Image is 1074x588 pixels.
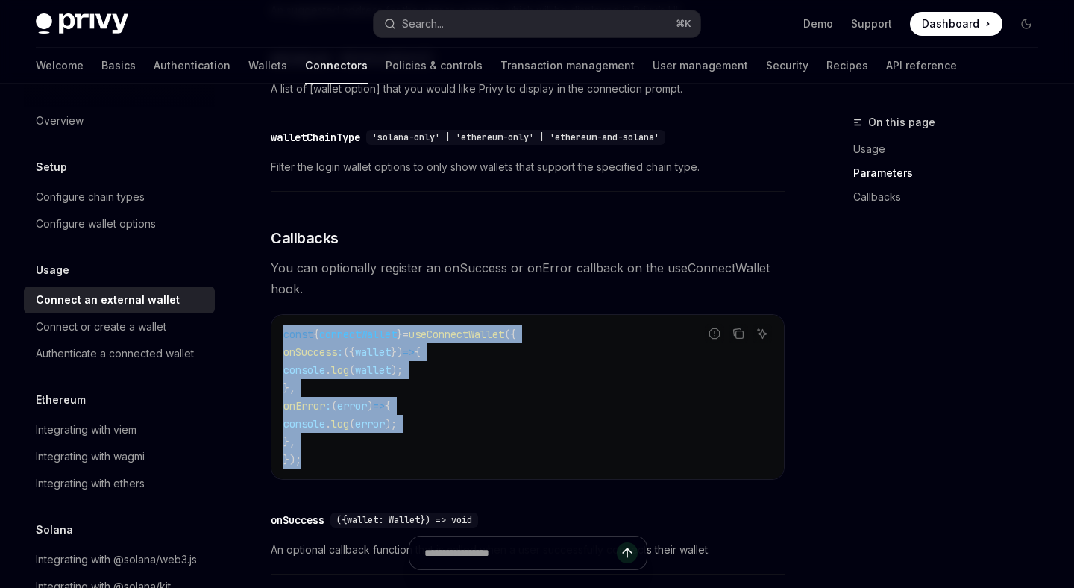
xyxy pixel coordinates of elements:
h5: Ethereum [36,391,86,409]
span: { [313,328,319,341]
span: }, [283,435,295,448]
span: ); [385,417,397,431]
div: Integrating with wagmi [36,448,145,466]
span: error [337,399,367,413]
span: ); [391,363,403,377]
span: wallet [355,363,391,377]
div: Connect or create a wallet [36,318,166,336]
span: . [325,363,331,377]
a: Recipes [826,48,868,84]
a: Authentication [154,48,230,84]
span: You can optionally register an onSuccess or onError callback on the useConnectWallet hook. [271,257,785,299]
span: ⌘ K [676,18,691,30]
a: Transaction management [500,48,635,84]
span: const [283,328,313,341]
a: Connectors [305,48,368,84]
span: Callbacks [271,228,339,248]
a: Policies & controls [386,48,483,84]
span: => [403,345,415,359]
h5: Usage [36,261,69,279]
a: Connect or create a wallet [24,313,215,340]
span: Dashboard [922,16,979,31]
h5: Solana [36,521,73,539]
a: Usage [853,137,1050,161]
div: Search... [402,15,444,33]
button: Open search [374,10,700,37]
span: ({wallet: Wallet}) => void [336,514,472,526]
button: Ask AI [753,324,772,343]
span: ({ [343,345,355,359]
a: Configure chain types [24,184,215,210]
a: Integrating with wagmi [24,443,215,470]
img: dark logo [36,13,128,34]
span: : [325,399,331,413]
div: Configure wallet options [36,215,156,233]
a: Parameters [853,161,1050,185]
input: Ask a question... [424,537,617,569]
span: }) [391,345,403,359]
div: Integrating with viem [36,421,136,439]
a: Basics [101,48,136,84]
span: log [331,363,349,377]
a: Integrating with @solana/web3.js [24,546,215,573]
span: On this page [868,113,935,131]
a: Integrating with viem [24,416,215,443]
button: Toggle dark mode [1014,12,1038,36]
a: Demo [803,16,833,31]
button: Report incorrect code [705,324,724,343]
div: Integrating with ethers [36,475,145,492]
div: walletChainType [271,130,360,145]
div: onSuccess [271,513,324,528]
span: = [403,328,409,341]
div: Authenticate a connected wallet [36,345,194,363]
a: Callbacks [853,185,1050,209]
a: Connect an external wallet [24,287,215,313]
span: console [283,363,325,377]
span: Filter the login wallet options to only show wallets that support the specified chain type. [271,158,785,176]
div: Connect an external wallet [36,291,180,309]
span: useConnectWallet [409,328,504,341]
span: A list of [wallet option] that you would like Privy to display in the connection prompt. [271,80,785,98]
a: Dashboard [910,12,1002,36]
button: Send message [617,542,638,563]
h5: Setup [36,158,67,176]
a: Wallets [248,48,287,84]
span: { [385,399,391,413]
span: ) [367,399,373,413]
a: Support [851,16,892,31]
div: Integrating with @solana/web3.js [36,551,197,569]
span: wallet [355,345,391,359]
button: Copy the contents from the code block [729,324,748,343]
span: ( [349,363,355,377]
span: }); [283,453,301,466]
div: Configure chain types [36,188,145,206]
span: ( [331,399,337,413]
a: Security [766,48,808,84]
a: Configure wallet options [24,210,215,237]
span: } [397,328,403,341]
a: Authenticate a connected wallet [24,340,215,367]
span: ( [349,417,355,431]
span: console [283,417,325,431]
span: { [415,345,421,359]
span: onError [283,399,325,413]
a: Overview [24,107,215,134]
span: . [325,417,331,431]
span: 'solana-only' | 'ethereum-only' | 'ethereum-and-solana' [372,131,659,143]
a: Welcome [36,48,84,84]
span: error [355,417,385,431]
a: API reference [886,48,957,84]
span: }, [283,381,295,395]
span: onSuccess [283,345,337,359]
span: log [331,417,349,431]
a: User management [653,48,748,84]
div: Overview [36,112,84,130]
span: connectWallet [319,328,397,341]
span: : [337,345,343,359]
a: Integrating with ethers [24,470,215,497]
span: ({ [504,328,516,341]
span: => [373,399,385,413]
